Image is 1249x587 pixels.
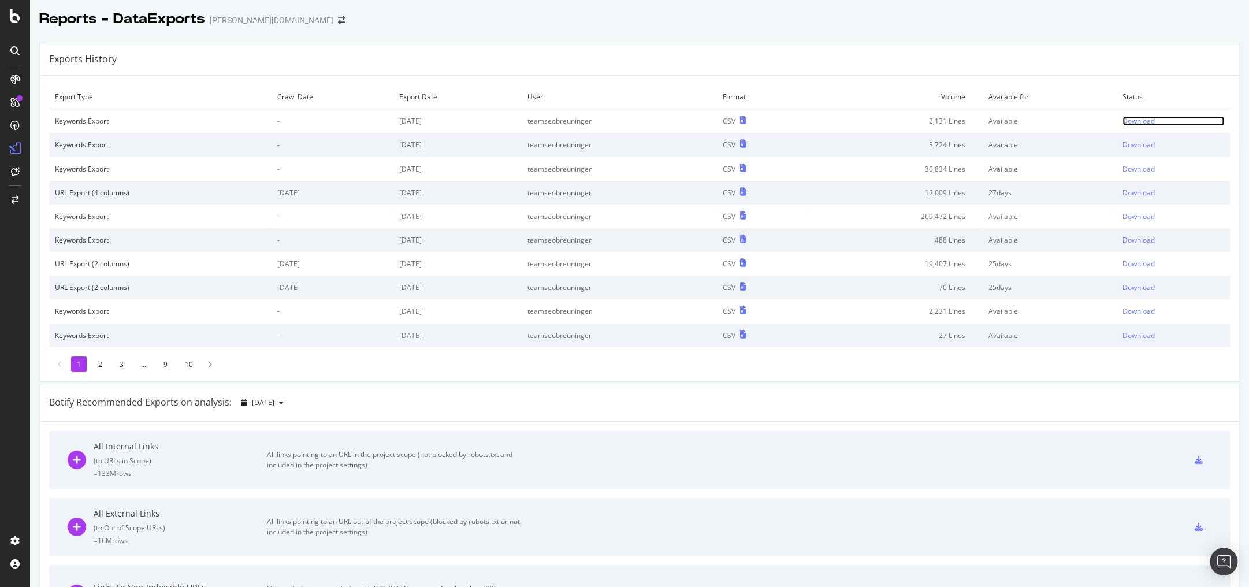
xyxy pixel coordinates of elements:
div: Available [988,116,1111,126]
div: Keywords Export [55,330,266,340]
td: Format [717,85,808,109]
div: All links pointing to an URL in the project scope (not blocked by robots.txt and included in the ... [267,449,527,470]
div: URL Export (2 columns) [55,259,266,269]
div: Download [1122,283,1155,292]
td: Export Date [393,85,522,109]
td: - [272,324,394,347]
div: Available [988,164,1111,174]
td: Export Type [49,85,272,109]
td: - [272,299,394,323]
div: Keywords Export [55,140,266,150]
div: Download [1122,259,1155,269]
a: Download [1122,306,1224,316]
div: Available [988,306,1111,316]
div: Download [1122,211,1155,221]
div: Keywords Export [55,306,266,316]
td: 269,472 Lines [808,205,983,228]
div: [PERSON_NAME][DOMAIN_NAME] [210,14,333,26]
div: CSV [723,211,735,221]
td: [DATE] [393,133,522,157]
div: Download [1122,116,1155,126]
td: 27 days [983,181,1117,205]
div: = 16M rows [94,536,267,545]
div: Download [1122,235,1155,245]
div: Download [1122,140,1155,150]
td: teamseobreuninger [522,157,717,181]
td: 2,131 Lines [808,109,983,133]
div: CSV [723,164,735,174]
li: 1 [71,356,87,372]
div: Exports History [49,53,117,66]
div: URL Export (2 columns) [55,283,266,292]
div: ( to Out of Scope URLs ) [94,523,267,533]
td: teamseobreuninger [522,299,717,323]
li: 2 [92,356,108,372]
div: Download [1122,164,1155,174]
td: 30,834 Lines [808,157,983,181]
td: teamseobreuninger [522,181,717,205]
td: [DATE] [393,276,522,299]
div: URL Export (4 columns) [55,188,266,198]
div: CSV [723,140,735,150]
td: [DATE] [393,299,522,323]
li: 9 [158,356,173,372]
td: 27 Lines [808,324,983,347]
a: Download [1122,188,1224,198]
td: 3,724 Lines [808,133,983,157]
td: Crawl Date [272,85,394,109]
a: Download [1122,211,1224,221]
li: 10 [179,356,199,372]
td: [DATE] [393,109,522,133]
td: [DATE] [393,324,522,347]
td: 25 days [983,276,1117,299]
td: - [272,109,394,133]
td: 488 Lines [808,228,983,252]
td: teamseobreuninger [522,252,717,276]
div: All External Links [94,508,267,519]
div: Available [988,140,1111,150]
td: [DATE] [393,181,522,205]
span: 2025 Aug. 18th [252,397,274,407]
td: [DATE] [272,181,394,205]
td: [DATE] [393,252,522,276]
div: Download [1122,188,1155,198]
div: Botify Recommended Exports on analysis: [49,396,232,409]
div: CSV [723,188,735,198]
a: Download [1122,330,1224,340]
div: All links pointing to an URL out of the project scope (blocked by robots.txt or not included in t... [267,517,527,537]
td: 2,231 Lines [808,299,983,323]
div: Open Intercom Messenger [1210,548,1237,575]
div: Reports - DataExports [39,9,205,29]
a: Download [1122,116,1224,126]
div: Available [988,235,1111,245]
td: Volume [808,85,983,109]
div: Keywords Export [55,116,266,126]
div: Keywords Export [55,235,266,245]
div: Download [1122,306,1155,316]
td: Available for [983,85,1117,109]
td: - [272,228,394,252]
td: [DATE] [272,276,394,299]
td: teamseobreuninger [522,228,717,252]
div: CSV [723,330,735,340]
a: Download [1122,164,1224,174]
div: All Internal Links [94,441,267,452]
a: Download [1122,283,1224,292]
td: [DATE] [272,252,394,276]
div: CSV [723,283,735,292]
td: 70 Lines [808,276,983,299]
div: Available [988,211,1111,221]
td: - [272,133,394,157]
div: CSV [723,259,735,269]
td: Status [1117,85,1230,109]
li: ... [135,356,152,372]
td: teamseobreuninger [522,324,717,347]
td: teamseobreuninger [522,133,717,157]
div: Keywords Export [55,211,266,221]
a: Download [1122,140,1224,150]
td: [DATE] [393,228,522,252]
div: csv-export [1195,523,1203,531]
div: Available [988,330,1111,340]
div: ( to URLs in Scope ) [94,456,267,466]
td: [DATE] [393,157,522,181]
